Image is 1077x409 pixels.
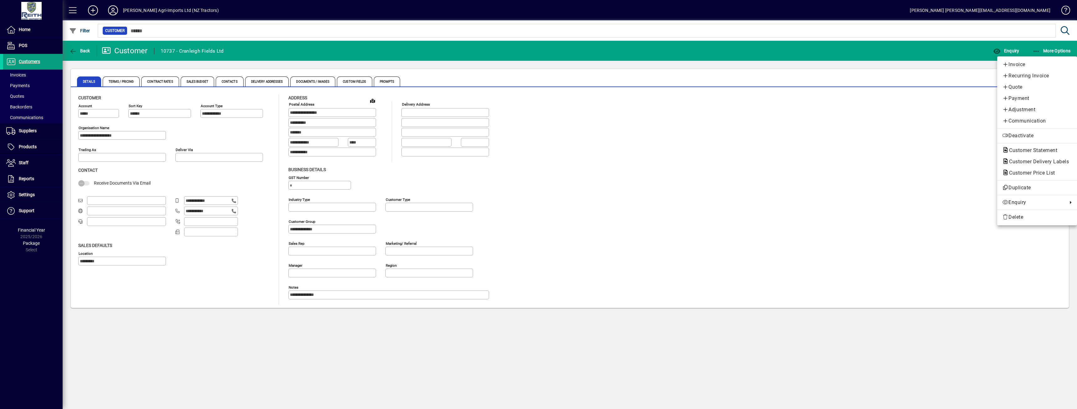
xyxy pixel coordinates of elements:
[1002,170,1058,176] span: Customer Price List
[1002,83,1072,91] span: Quote
[1002,159,1072,165] span: Customer Delivery Labels
[1002,213,1072,221] span: Delete
[1002,72,1072,80] span: Recurring Invoice
[1002,106,1072,113] span: Adjustment
[1002,132,1072,139] span: Deactivate
[1002,61,1072,68] span: Invoice
[1002,199,1064,206] span: Enquiry
[1002,117,1072,125] span: Communication
[997,130,1077,141] button: Deactivate customer
[1002,95,1072,102] span: Payment
[1002,184,1072,191] span: Duplicate
[1002,147,1060,153] span: Customer Statement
